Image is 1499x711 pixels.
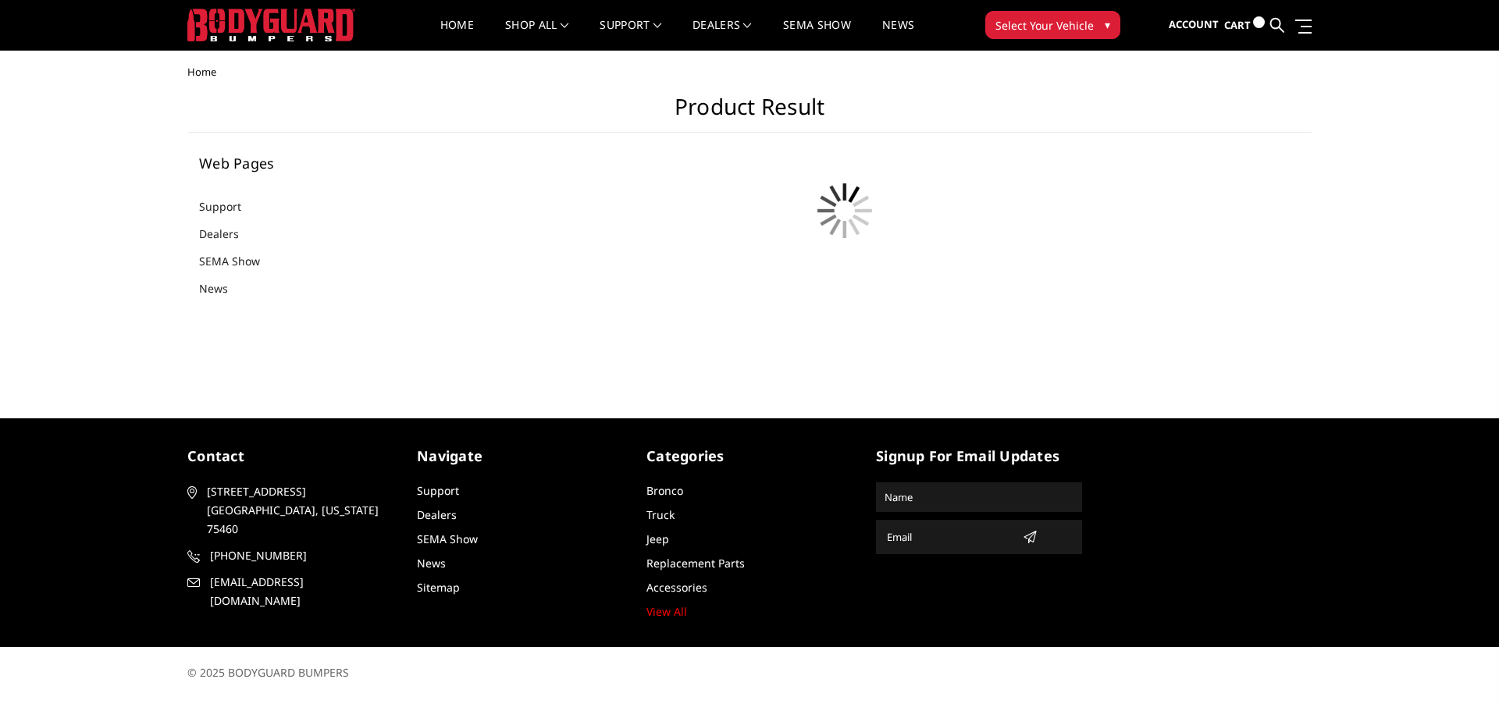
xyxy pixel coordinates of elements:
[187,546,393,565] a: [PHONE_NUMBER]
[187,65,216,79] span: Home
[995,17,1094,34] span: Select Your Vehicle
[646,531,669,546] a: Jeep
[417,580,460,595] a: Sitemap
[505,20,568,50] a: shop all
[806,172,884,250] img: preloader.gif
[693,20,752,50] a: Dealers
[600,20,661,50] a: Support
[210,546,391,565] span: [PHONE_NUMBER]
[646,604,687,619] a: View All
[1224,18,1251,32] span: Cart
[199,156,390,170] h5: Web Pages
[199,198,261,215] a: Support
[878,485,1080,510] input: Name
[187,665,349,680] span: © 2025 BODYGUARD BUMPERS
[440,20,474,50] a: Home
[646,507,675,522] a: Truck
[187,9,355,41] img: BODYGUARD BUMPERS
[646,556,745,571] a: Replacement Parts
[646,446,853,467] h5: Categories
[417,507,457,522] a: Dealers
[882,20,914,50] a: News
[199,253,280,269] a: SEMA Show
[187,94,1312,133] h1: Product Result
[199,280,247,297] a: News
[1169,17,1219,31] span: Account
[207,482,388,539] span: [STREET_ADDRESS] [GEOGRAPHIC_DATA], [US_STATE] 75460
[417,483,459,498] a: Support
[783,20,851,50] a: SEMA Show
[646,580,707,595] a: Accessories
[876,446,1082,467] h5: signup for email updates
[881,524,1017,549] input: Email
[985,11,1120,39] button: Select Your Vehicle
[417,556,446,571] a: News
[1224,4,1265,47] a: Cart
[1169,4,1219,46] a: Account
[210,573,391,610] span: [EMAIL_ADDRESS][DOMAIN_NAME]
[199,226,258,242] a: Dealers
[646,483,683,498] a: Bronco
[1105,16,1110,33] span: ▾
[187,573,393,610] a: [EMAIL_ADDRESS][DOMAIN_NAME]
[417,531,478,546] a: SEMA Show
[417,446,623,467] h5: Navigate
[187,446,393,467] h5: contact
